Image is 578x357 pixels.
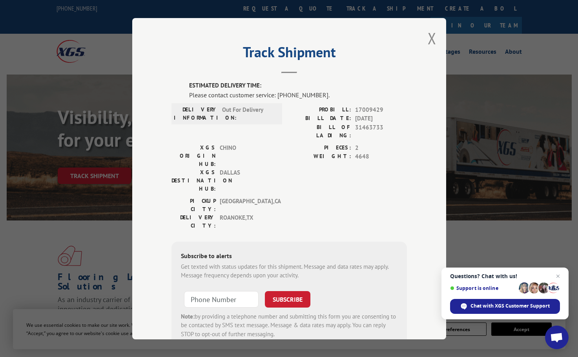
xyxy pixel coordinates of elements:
label: BILL OF LADING: [289,123,351,139]
span: Support is online [450,285,516,291]
label: ESTIMATED DELIVERY TIME: [189,81,407,90]
div: by providing a telephone number and submitting this form you are consenting to be contacted by SM... [181,312,397,339]
span: DALLAS [220,168,273,193]
h2: Track Shipment [171,47,407,62]
span: [GEOGRAPHIC_DATA] , CA [220,197,273,213]
span: [DATE] [355,114,407,123]
button: Close modal [428,28,436,49]
div: Subscribe to alerts [181,251,397,262]
span: 17009429 [355,105,407,114]
label: XGS ORIGIN HUB: [171,143,216,168]
span: 31463733 [355,123,407,139]
label: WEIGHT: [289,152,351,161]
div: Please contact customer service: [PHONE_NUMBER]. [189,90,407,99]
span: Chat with XGS Customer Support [470,302,550,310]
label: PROBILL: [289,105,351,114]
label: PIECES: [289,143,351,152]
span: ROANOKE , TX [220,213,273,229]
span: Questions? Chat with us! [450,273,560,279]
span: CHINO [220,143,273,168]
button: SUBSCRIBE [265,291,310,307]
label: PICKUP CITY: [171,197,216,213]
label: XGS DESTINATION HUB: [171,168,216,193]
div: Chat with XGS Customer Support [450,299,560,314]
span: 2 [355,143,407,152]
strong: Note: [181,312,195,320]
div: Get texted with status updates for this shipment. Message and data rates may apply. Message frequ... [181,262,397,280]
span: 4648 [355,152,407,161]
input: Phone Number [184,291,259,307]
label: DELIVERY INFORMATION: [174,105,218,122]
span: Out For Delivery [222,105,275,122]
label: BILL DATE: [289,114,351,123]
label: DELIVERY CITY: [171,213,216,229]
span: Close chat [553,271,563,281]
div: Open chat [545,326,569,349]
